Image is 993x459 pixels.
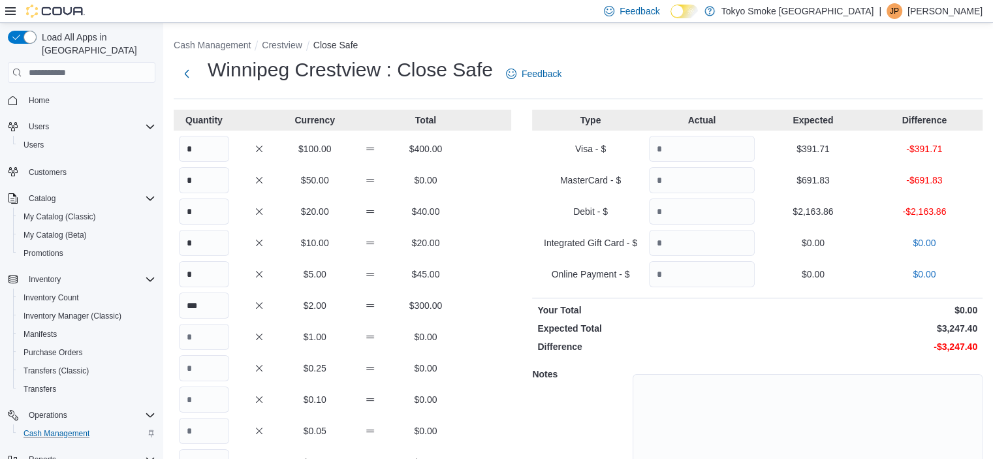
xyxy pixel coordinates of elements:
button: Promotions [13,244,161,262]
button: Cash Management [13,424,161,443]
button: Cash Management [174,40,251,50]
input: Quantity [179,230,229,256]
p: [PERSON_NAME] [907,3,983,19]
p: Type [537,114,643,127]
span: My Catalog (Beta) [24,230,87,240]
button: Users [3,118,161,136]
span: Catalog [29,193,55,204]
p: $391.71 [760,142,866,155]
button: Users [13,136,161,154]
input: Quantity [179,418,229,444]
p: $0.00 [760,304,977,317]
p: $691.83 [760,174,866,187]
button: Inventory [24,272,66,287]
input: Quantity [179,136,229,162]
p: -$691.83 [872,174,977,187]
button: Transfers (Classic) [13,362,161,380]
p: $0.00 [401,174,451,187]
p: Debit - $ [537,205,643,218]
p: Expected Total [537,322,755,335]
p: $0.00 [401,362,451,375]
p: Visa - $ [537,142,643,155]
p: $1.00 [290,330,340,343]
p: $0.05 [290,424,340,437]
button: Manifests [13,325,161,343]
button: Inventory Count [13,289,161,307]
p: $0.00 [760,268,866,281]
p: $0.00 [401,424,451,437]
p: $3,247.40 [760,322,977,335]
p: Total [401,114,451,127]
p: Actual [649,114,755,127]
a: Customers [24,165,72,180]
p: $0.00 [760,236,866,249]
h5: Notes [532,361,630,387]
span: Inventory Manager (Classic) [24,311,121,321]
span: Transfers (Classic) [24,366,89,376]
input: Quantity [179,324,229,350]
span: Transfers (Classic) [18,363,155,379]
button: Close Safe [313,40,358,50]
span: Home [29,95,50,106]
p: $0.00 [401,393,451,406]
span: JP [890,3,899,19]
span: Manifests [18,326,155,342]
span: Inventory Count [24,293,79,303]
button: Crestview [262,40,302,50]
input: Quantity [179,387,229,413]
a: Promotions [18,245,69,261]
span: Transfers [24,384,56,394]
span: Home [24,92,155,108]
span: Feedback [522,67,561,80]
p: $0.10 [290,393,340,406]
span: Promotions [24,248,63,259]
button: Catalog [24,191,61,206]
span: Cash Management [18,426,155,441]
button: Transfers [13,380,161,398]
p: Your Total [537,304,755,317]
span: Promotions [18,245,155,261]
span: Customers [29,167,67,178]
a: Users [18,137,49,153]
p: -$391.71 [872,142,977,155]
span: Manifests [24,329,57,340]
p: Currency [290,114,340,127]
p: $100.00 [290,142,340,155]
p: MasterCard - $ [537,174,643,187]
img: Cova [26,5,85,18]
h1: Winnipeg Crestview : Close Safe [208,57,493,83]
button: Operations [3,406,161,424]
p: -$3,247.40 [760,340,977,353]
input: Quantity [179,261,229,287]
p: Online Payment - $ [537,268,643,281]
span: Dark Mode [670,18,671,19]
p: $400.00 [401,142,451,155]
p: -$2,163.86 [872,205,977,218]
p: $2,163.86 [760,205,866,218]
span: Load All Apps in [GEOGRAPHIC_DATA] [37,31,155,57]
p: $5.00 [290,268,340,281]
span: My Catalog (Classic) [24,212,96,222]
p: $0.00 [401,330,451,343]
p: Tokyo Smoke [GEOGRAPHIC_DATA] [721,3,874,19]
span: My Catalog (Beta) [18,227,155,243]
input: Quantity [179,167,229,193]
p: $0.25 [290,362,340,375]
span: Catalog [24,191,155,206]
p: | [879,3,881,19]
span: Inventory Count [18,290,155,306]
p: $10.00 [290,236,340,249]
span: Transfers [18,381,155,397]
span: Inventory [29,274,61,285]
p: Expected [760,114,866,127]
span: Operations [29,410,67,420]
button: My Catalog (Classic) [13,208,161,226]
a: Inventory Count [18,290,84,306]
a: Transfers [18,381,61,397]
input: Quantity [179,355,229,381]
button: Catalog [3,189,161,208]
input: Quantity [179,293,229,319]
input: Quantity [649,230,755,256]
p: $2.00 [290,299,340,312]
a: My Catalog (Classic) [18,209,101,225]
